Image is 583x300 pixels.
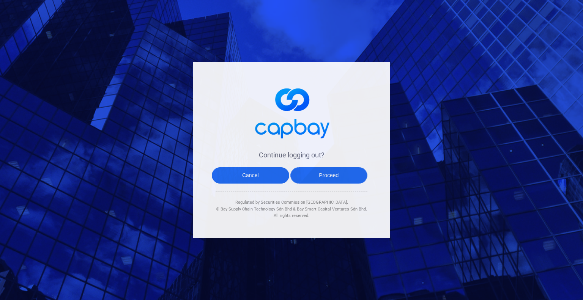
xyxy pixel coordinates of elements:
[212,167,289,184] button: Cancel
[250,81,333,143] img: logo
[216,207,292,212] span: © Bay Supply Chain Technology Sdn Bhd
[290,167,368,184] button: Proceed
[216,151,367,160] h4: Continue logging out?
[297,207,367,212] span: Bay Smart Capital Ventures Sdn Bhd.
[216,192,367,219] div: Regulated by Securities Commission [GEOGRAPHIC_DATA]. & All rights reserved.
